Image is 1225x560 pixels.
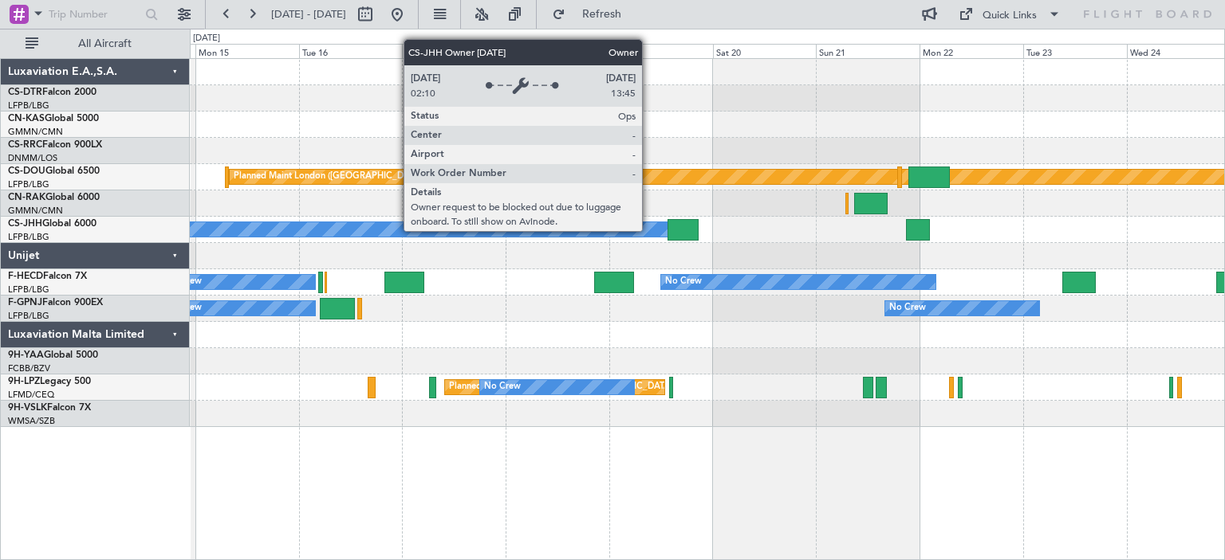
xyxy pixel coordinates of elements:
span: CN-KAS [8,114,45,123]
button: All Aircraft [18,31,173,57]
span: 9H-LPZ [8,377,40,386]
a: 9H-YAAGlobal 5000 [8,350,98,360]
div: Tue 23 [1023,44,1127,58]
div: No Crew [484,375,521,399]
span: All Aircraft [41,38,168,49]
a: LFPB/LBG [8,284,49,296]
a: CN-KASGlobal 5000 [8,114,99,123]
input: Trip Number [49,2,140,26]
div: No Crew [889,296,926,320]
a: LFPB/LBG [8,100,49,112]
button: Refresh [545,2,640,27]
a: DNMM/LOS [8,152,57,164]
a: GMMN/CMN [8,126,63,138]
a: 9H-VSLKFalcon 7X [8,403,91,413]
button: Quick Links [951,2,1069,27]
div: Tue 16 [299,44,403,58]
span: CS-DTR [8,88,42,97]
div: Wed 17 [402,44,506,58]
div: Mon 22 [920,44,1023,58]
span: F-HECD [8,272,43,281]
div: Sat 20 [713,44,817,58]
a: CS-DTRFalcon 2000 [8,88,97,97]
a: LFPB/LBG [8,310,49,322]
div: [DATE] [193,32,220,45]
a: WMSA/SZB [8,415,55,427]
span: Refresh [569,9,636,20]
div: Planned [GEOGRAPHIC_DATA] ([GEOGRAPHIC_DATA]) [449,375,675,399]
span: [DATE] - [DATE] [271,7,346,22]
a: CS-JHHGlobal 6000 [8,219,97,229]
div: Planned Maint London ([GEOGRAPHIC_DATA]) [234,165,424,189]
span: CN-RAK [8,193,45,202]
div: Quick Links [983,8,1037,24]
span: CS-JHH [8,219,42,229]
span: F-GPNJ [8,298,42,307]
a: LFPB/LBG [8,178,49,190]
span: 9H-YAA [8,350,44,360]
a: CN-RAKGlobal 6000 [8,193,100,202]
a: LFPB/LBG [8,231,49,243]
span: CS-DOU [8,166,45,176]
div: Thu 18 [506,44,609,58]
span: 9H-VSLK [8,403,47,413]
a: CS-RRCFalcon 900LX [8,140,102,150]
div: No Crew [665,270,702,294]
a: GMMN/CMN [8,205,63,217]
div: Fri 19 [609,44,713,58]
span: CS-RRC [8,140,42,150]
a: F-GPNJFalcon 900EX [8,298,103,307]
a: CS-DOUGlobal 6500 [8,166,100,176]
a: F-HECDFalcon 7X [8,272,87,281]
div: Sun 21 [816,44,920,58]
a: 9H-LPZLegacy 500 [8,377,91,386]
a: LFMD/CEQ [8,389,54,401]
div: Mon 15 [195,44,299,58]
a: FCBB/BZV [8,362,50,374]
